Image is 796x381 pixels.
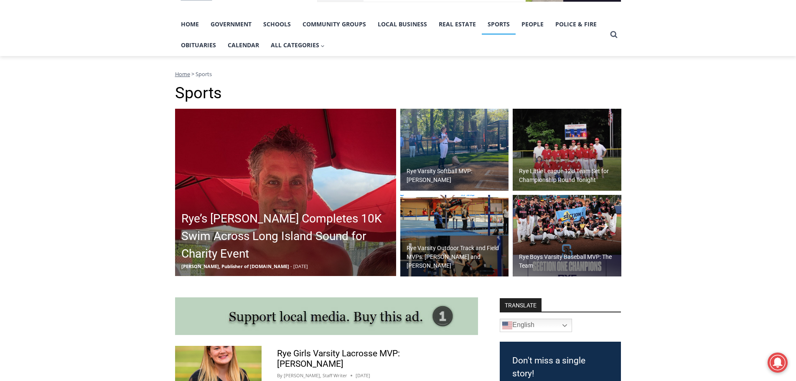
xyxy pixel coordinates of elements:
h4: Book [PERSON_NAME]'s Good Humor for Your Event [254,9,291,32]
span: > [191,70,194,78]
a: Open Tues. - Sun. [PHONE_NUMBER] [0,84,84,104]
span: Intern @ [DOMAIN_NAME] [219,83,387,102]
button: View Search Form [606,27,621,42]
img: (PHOTO: Rye Indoor Track and Field's 2025 Co-MVPs: Erin Ball (top) for the girls and Ben Truman (... [400,195,509,277]
a: Intern @ [DOMAIN_NAME] [201,81,405,104]
a: Local Business [372,14,433,35]
div: "The first chef I interviewed talked about coming to [GEOGRAPHIC_DATA] from [GEOGRAPHIC_DATA] in ... [211,0,395,81]
a: Calendar [222,35,265,56]
a: Community Groups [297,14,372,35]
a: Rye Girls Varsity Lacrosse MVP: [PERSON_NAME] [277,348,400,369]
h1: Sports [175,84,621,103]
a: Sports [482,14,516,35]
nav: Breadcrumbs [175,70,621,78]
img: (PHOTO: The 2025 Section 1 champion Rye Baseball Team. Head Coach Michael Bruno declined to name ... [513,195,621,277]
a: Home [175,70,190,78]
img: (PHOTO: Adam Coe of Crescent Avenue in Rye Gardens swam ten kilometers across Long Island Sound o... [175,109,396,276]
strong: TRANSLATE [500,298,542,312]
span: - [290,263,292,269]
a: Rye Little League 12U Team Set for Championship Round Tonight [513,109,621,191]
h2: Rye Varsity Softball MVP: [PERSON_NAME] [407,167,507,184]
a: Rye Boys Varsity Baseball MVP: The Team [513,195,621,277]
span: [DATE] [293,263,308,269]
a: Rye Varsity Softball MVP: [PERSON_NAME] [400,109,509,191]
nav: Primary Navigation [175,14,606,56]
a: Rye Varsity Outdoor Track and Field MVPs: [PERSON_NAME] and [PERSON_NAME] [400,195,509,277]
a: Home [175,14,205,35]
a: Police & Fire [549,14,603,35]
a: Schools [257,14,297,35]
button: Child menu of All Categories [265,35,331,56]
img: (PHOTO: The 2025 Rye Little League 12U Team plays for the District 20 championship tonight, Thurs... [513,109,621,191]
a: Obituaries [175,35,222,56]
img: en [502,320,512,330]
time: [DATE] [356,372,370,379]
a: Rye’s [PERSON_NAME] Completes 10K Swim Across Long Island Sound for Charity Event [PERSON_NAME], ... [175,109,396,276]
a: English [500,319,572,332]
span: Sports [196,70,212,78]
div: Birthdays, Graduations, Any Private Event [55,15,206,23]
a: Real Estate [433,14,482,35]
a: People [516,14,549,35]
a: Government [205,14,257,35]
h2: Rye Boys Varsity Baseball MVP: The Team [519,253,619,270]
a: [PERSON_NAME], Staff Writer [284,372,347,378]
h2: Rye Little League 12U Team Set for Championship Round Tonight [519,167,619,184]
img: (PHOTO: Rye Girls Varsity Softball Senior Captain Ava Cross speaking at the opening of the new Ry... [400,109,509,191]
span: Open Tues. - Sun. [PHONE_NUMBER] [3,86,82,118]
div: "clearly one of the favorites in the [GEOGRAPHIC_DATA] neighborhood" [86,52,119,100]
img: support local media, buy this ad [175,297,478,335]
h3: Don't miss a single story! [512,354,608,381]
h2: Rye’s [PERSON_NAME] Completes 10K Swim Across Long Island Sound for Charity Event [181,210,394,263]
span: [PERSON_NAME], Publisher of [DOMAIN_NAME] [181,263,289,269]
a: Book [PERSON_NAME]'s Good Humor for Your Event [248,3,302,38]
span: By [277,372,282,379]
h2: Rye Varsity Outdoor Track and Field MVPs: [PERSON_NAME] and [PERSON_NAME] [407,244,507,270]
